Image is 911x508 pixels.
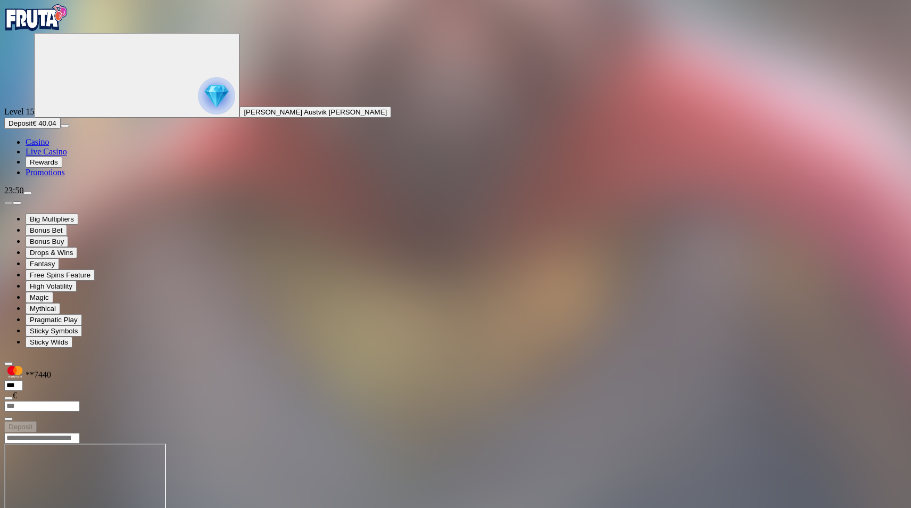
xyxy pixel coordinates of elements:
button: prev slide [4,201,13,204]
span: Pragmatic Play [30,316,78,324]
span: € 40.04 [32,119,56,127]
a: Promotions [26,168,65,177]
span: Sticky Symbols [30,327,78,335]
span: Sticky Wilds [30,338,68,346]
img: MasterCard [4,366,26,378]
button: Bonus Bet [26,225,67,236]
button: eye icon [4,417,13,421]
img: Fruta [4,4,68,31]
button: Pragmatic Play [26,314,82,325]
img: reward progress [198,77,235,114]
a: Live Casino [26,147,67,156]
span: Level 15 [4,107,34,116]
button: [PERSON_NAME] Austvik [PERSON_NAME] [239,106,391,118]
button: Big Multipliers [26,214,78,225]
span: Bonus Buy [30,237,64,245]
button: Depositplus icon€ 40.04 [4,118,61,129]
span: Big Multipliers [30,215,74,223]
button: Drops & Wins [26,247,77,258]
button: Fantasy [26,258,59,269]
button: Mythical [26,303,60,314]
nav: Primary [4,4,907,177]
span: Deposit [9,423,32,431]
button: Sticky Wilds [26,337,72,348]
button: next slide [13,201,21,204]
span: Drops & Wins [30,249,73,257]
button: reward progress [34,33,239,118]
button: Sticky Symbols [26,325,82,337]
a: Casino [26,137,49,146]
span: € [13,391,17,400]
nav: Main menu [4,137,907,177]
button: High Volatility [26,281,77,292]
button: eye icon [4,397,13,400]
span: High Volatility [30,282,72,290]
button: Deposit [4,421,37,432]
button: menu [61,124,69,127]
button: Hide quick deposit form [4,362,13,365]
span: Magic [30,293,49,301]
span: Mythical [30,305,56,313]
button: Rewards [26,157,62,168]
button: Bonus Buy [26,236,68,247]
span: 23:50 [4,186,23,195]
input: Search [4,433,80,444]
span: Fantasy [30,260,55,268]
a: Fruta [4,23,68,32]
span: Free Spins Feature [30,271,90,279]
span: Rewards [30,158,58,166]
button: Free Spins Feature [26,269,95,281]
span: Bonus Bet [30,226,63,234]
span: Deposit [9,119,32,127]
button: Magic [26,292,53,303]
button: menu [23,192,32,195]
span: [PERSON_NAME] Austvik [PERSON_NAME] [244,108,387,116]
